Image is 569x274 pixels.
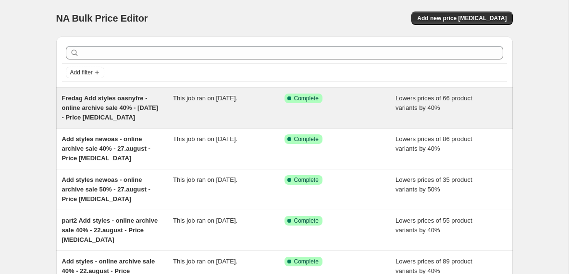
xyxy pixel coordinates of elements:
[62,217,158,243] span: part2 Add styles - online archive sale 40% - 22.august - Price [MEDICAL_DATA]
[173,135,237,143] span: This job ran on [DATE].
[66,67,104,78] button: Add filter
[56,13,148,24] span: NA Bulk Price Editor
[294,176,319,184] span: Complete
[70,69,93,76] span: Add filter
[396,217,472,234] span: Lowers prices of 55 product variants by 40%
[62,176,150,203] span: Add styles newoas - online archive sale 50% - 27.august - Price [MEDICAL_DATA]
[396,135,472,152] span: Lowers prices of 86 product variants by 40%
[173,217,237,224] span: This job ran on [DATE].
[62,135,150,162] span: Add styles newoas - online archive sale 40% - 27.august - Price [MEDICAL_DATA]
[294,217,319,225] span: Complete
[294,258,319,265] span: Complete
[173,95,237,102] span: This job ran on [DATE].
[411,12,512,25] button: Add new price [MEDICAL_DATA]
[417,14,507,22] span: Add new price [MEDICAL_DATA]
[62,95,159,121] span: Fredag Add styles oasnyfre - online archive sale 40% - [DATE] - Price [MEDICAL_DATA]
[173,258,237,265] span: This job ran on [DATE].
[173,176,237,183] span: This job ran on [DATE].
[294,95,319,102] span: Complete
[396,176,472,193] span: Lowers prices of 35 product variants by 50%
[294,135,319,143] span: Complete
[396,95,472,111] span: Lowers prices of 66 product variants by 40%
